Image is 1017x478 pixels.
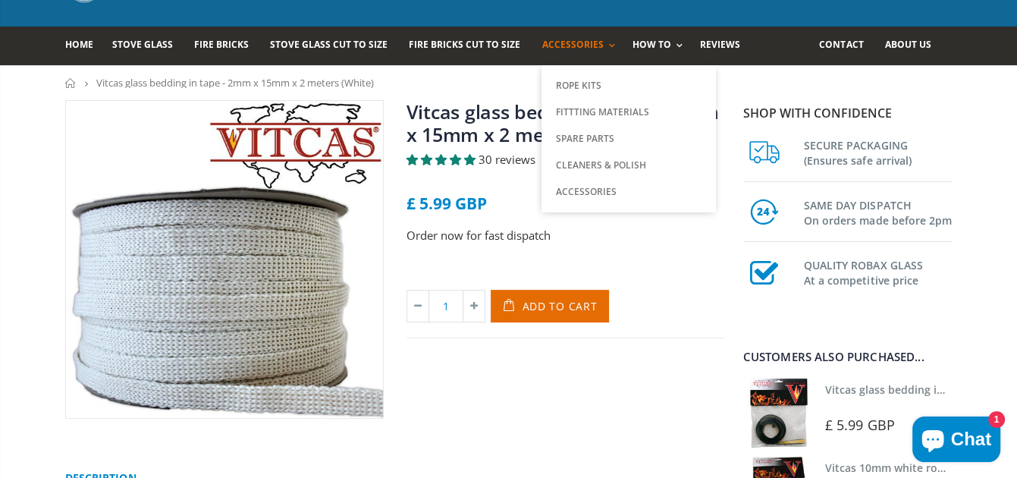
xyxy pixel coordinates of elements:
a: Spare Parts [551,125,706,152]
a: Accessories [551,178,706,205]
p: Shop with confidence [743,104,953,122]
a: Stove Glass Cut To Size [270,27,399,65]
span: Add to Cart [523,299,598,313]
a: Fire Bricks [194,27,260,65]
h3: SAME DAY DISPATCH On orders made before 2pm [804,195,953,228]
span: Home [65,38,93,51]
a: Fire Bricks Cut To Size [409,27,532,65]
p: Order now for fast dispatch [406,227,725,244]
a: Home [65,78,77,88]
img: Stove-Thermal-Tape-Vitcas_1_800x_crop_center.jpg [66,101,383,418]
span: Stove Glass Cut To Size [270,38,388,51]
span: Contact [819,38,863,51]
span: 4.90 stars [406,152,479,167]
img: Vitcas stove glass bedding in tape [743,378,814,448]
span: £ 5.99 GBP [406,193,487,214]
span: 30 reviews [479,152,535,167]
span: Reviews [700,38,740,51]
a: Rope Kits [551,73,706,99]
a: About us [884,27,942,65]
span: Vitcas glass bedding in tape - 2mm x 15mm x 2 meters (White) [96,76,374,90]
span: Accessories [541,38,603,51]
span: How To [632,38,671,51]
a: Contact [819,27,874,65]
h3: SECURE PACKAGING (Ensures safe arrival) [804,135,953,168]
inbox-online-store-chat: Shopify online store chat [908,417,1005,466]
a: Accessories [541,27,622,65]
a: Fittting Materials [551,99,706,125]
span: Stove Glass [112,38,173,51]
span: Fire Bricks Cut To Size [409,38,520,51]
a: How To [632,27,690,65]
div: Customers also purchased... [743,351,953,363]
a: Stove Glass [112,27,184,65]
span: About us [884,38,931,51]
a: Reviews [700,27,752,65]
a: Cleaners & Polish [551,152,706,178]
a: Vitcas glass bedding in tape - 2mm x 15mm x 2 meters (White) [406,99,720,147]
h3: QUALITY ROBAX GLASS At a competitive price [804,255,953,288]
span: £ 5.99 GBP [825,416,895,434]
button: Add to Cart [491,290,610,322]
a: Home [65,27,105,65]
span: Fire Bricks [194,38,249,51]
